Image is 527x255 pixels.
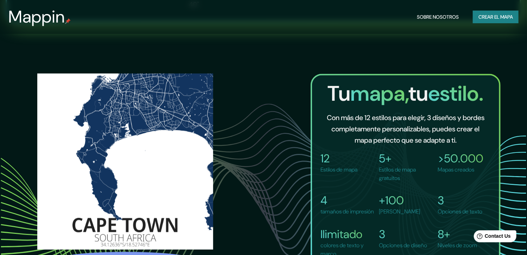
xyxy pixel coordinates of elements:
h4: >50.000 [438,151,483,166]
h6: Con más de 12 estilos para elegir, 3 diseños y bordes completamente personalizables, puedes crear... [323,112,488,146]
img: mappin-pin [65,18,71,24]
p: Estilos de mapa gratuitos [379,166,435,182]
h4: +100 [379,194,420,208]
h4: 8+ [438,228,477,242]
h4: 3 [379,228,427,242]
h4: 5+ [379,151,435,166]
p: Opciones de texto [438,208,482,216]
img: cape-town.png [37,72,213,248]
p: Niveles de zoom [438,242,477,250]
p: [PERSON_NAME] [379,208,420,216]
p: tamaños de impresión [320,208,374,216]
h4: Ilimitado [320,228,376,242]
p: Estilos de mapa [320,166,357,174]
button: Crear el mapa [473,11,519,24]
h2: Tu tu [318,81,494,106]
h3: Mappin [8,7,65,27]
p: Opciones de diseño [379,242,427,250]
p: Mapas creados [438,166,483,174]
iframe: Help widget launcher [464,228,519,247]
h4: 4 [320,194,374,208]
h4: 3 [438,194,482,208]
span: estilo. [428,80,484,107]
h4: 12 [320,151,357,166]
font: Crear el mapa [478,13,513,21]
button: Sobre nosotros [414,11,462,24]
span: mapa, [351,80,409,107]
font: Sobre nosotros [417,13,459,21]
